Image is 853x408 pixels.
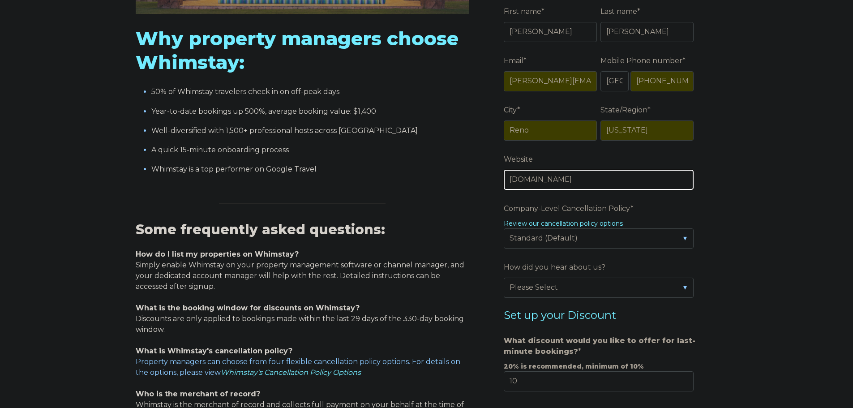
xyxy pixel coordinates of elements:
a: Review our cancellation policy options [504,219,623,228]
span: 50% of Whimstay travelers check in on off-peak days [151,87,339,96]
span: Whimstay is a top performer on Google Travel [151,165,317,173]
span: Website [504,152,533,166]
span: A quick 15-minute onboarding process [151,146,289,154]
span: Last name [600,4,637,18]
span: How do I list my properties on Whimstay? [136,250,299,258]
span: Mobile Phone number [600,54,682,68]
span: Set up your Discount [504,309,616,322]
span: First name [504,4,541,18]
span: City [504,103,517,117]
span: Discounts are only applied to bookings made within the last 29 days of the 330-day booking window. [136,314,464,334]
span: State/Region [600,103,647,117]
span: Company-Level Cancellation Policy [504,202,630,215]
a: Whimstay's Cancellation Policy Options [221,368,361,377]
span: What is the booking window for discounts on Whimstay? [136,304,360,312]
span: Simply enable Whimstay on your property management software or channel manager, and your dedicate... [136,261,464,291]
strong: What discount would you like to offer for last-minute bookings? [504,336,695,356]
span: What is Whimstay's cancellation policy? [136,347,292,355]
span: Who is the merchant of record? [136,390,260,398]
span: How did you hear about us? [504,260,605,274]
span: Year-to-date bookings up 500%, average booking value: $1,400 [151,107,376,116]
strong: 20% is recommended, minimum of 10% [504,362,644,370]
span: Email [504,54,523,68]
p: Property managers can choose from four flexible cancellation policy options. For details on the o... [136,346,469,378]
span: Some frequently asked questions: [136,221,385,238]
span: Well-diversified with 1,500+ professional hosts across [GEOGRAPHIC_DATA] [151,126,418,135]
span: Why property managers choose Whimstay: [136,27,459,74]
